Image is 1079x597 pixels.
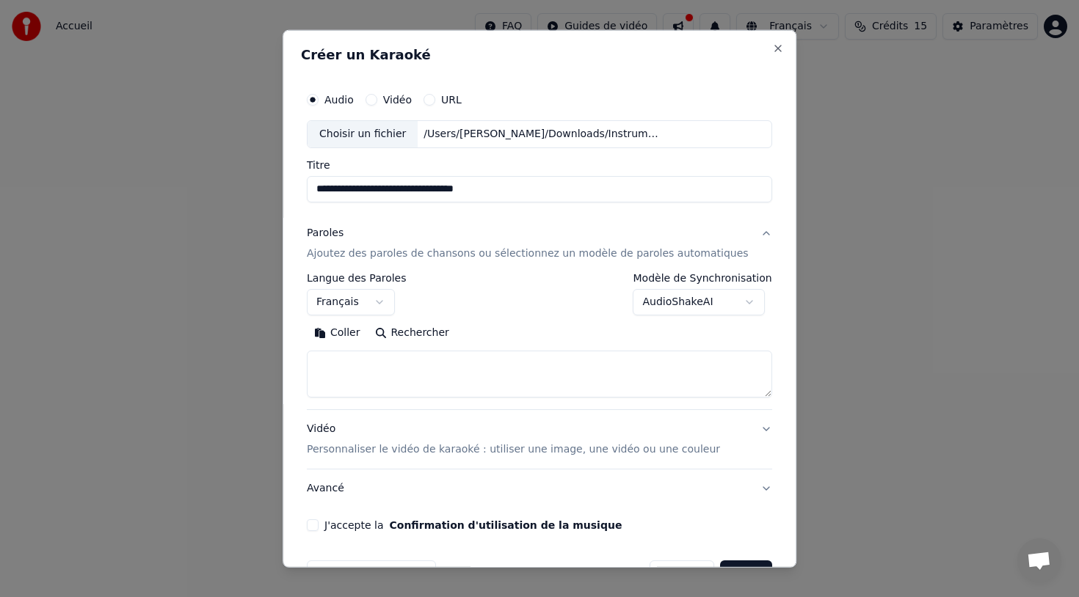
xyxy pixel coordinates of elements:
[307,442,720,457] p: Personnaliser le vidéo de karaoké : utiliser une image, une vidéo ou une couleur
[650,560,714,587] button: Annuler
[633,273,772,283] label: Modèle de Synchronisation
[368,321,457,345] button: Rechercher
[307,422,720,457] div: Vidéo
[441,95,462,105] label: URL
[390,520,622,530] button: J'accepte la
[307,160,772,170] label: Titre
[307,226,344,241] div: Paroles
[721,560,772,587] button: Créer
[307,321,368,345] button: Coller
[307,246,749,261] p: Ajoutez des paroles de chansons ou sélectionnez un modèle de paroles automatiques
[418,127,668,142] div: /Users/[PERSON_NAME]/Downloads/Instrumental Tout Tout Pour Ma [PERSON_NAME].mp3
[307,273,772,409] div: ParolesAjoutez des paroles de chansons ou sélectionnez un modèle de paroles automatiques
[307,214,772,273] button: ParolesAjoutez des paroles de chansons ou sélectionnez un modèle de paroles automatiques
[307,469,772,508] button: Avancé
[307,273,407,283] label: Langue des Paroles
[324,520,622,530] label: J'accepte la
[301,48,778,62] h2: Créer un Karaoké
[324,95,354,105] label: Audio
[383,95,412,105] label: Vidéo
[307,410,772,469] button: VidéoPersonnaliser le vidéo de karaoké : utiliser une image, une vidéo ou une couleur
[308,121,418,147] div: Choisir un fichier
